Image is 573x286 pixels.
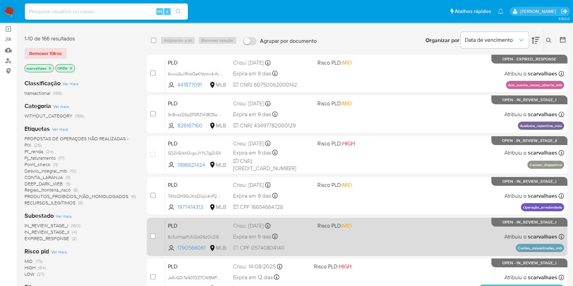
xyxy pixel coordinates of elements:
[498,8,504,14] a: Notificações
[171,7,185,16] button: search-icon
[558,16,570,21] span: 3.160.0
[166,8,168,15] span: s
[561,8,568,15] a: Sair
[25,7,188,16] input: Pesquise usuários ou casos...
[157,8,162,15] span: Alt
[520,8,558,15] p: sara.carvalhaes@mercadopago.com.br
[455,8,491,15] span: Atalhos rápidos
